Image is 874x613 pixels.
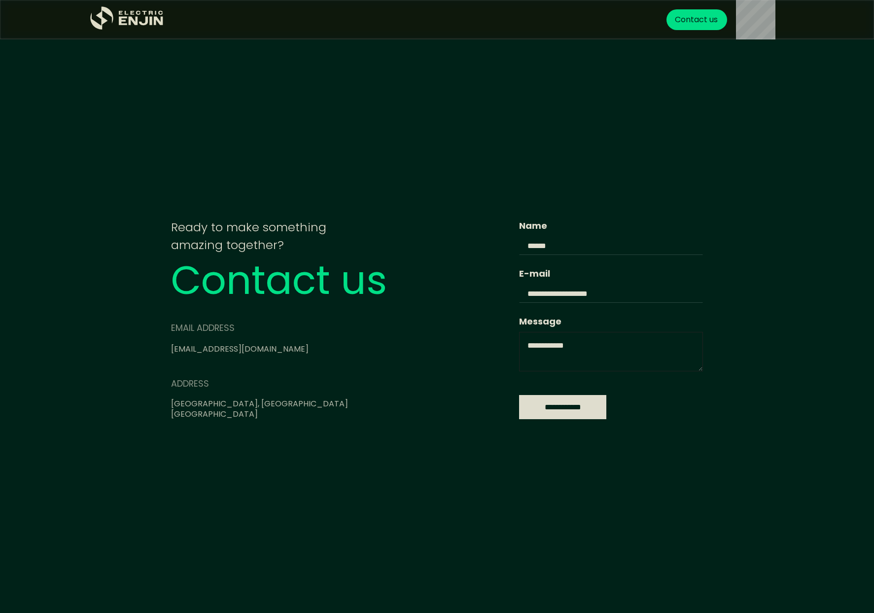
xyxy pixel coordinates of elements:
form: Email Form [519,219,703,419]
div: [GEOGRAPHIC_DATA] [171,409,454,420]
div: email address [171,322,309,335]
a: [EMAIL_ADDRESS][DOMAIN_NAME] [171,343,309,355]
a: home [90,6,164,34]
div: address [171,377,454,391]
div: Contact us [171,260,454,300]
div: Contact us [675,14,718,26]
label: Name [519,219,703,232]
label: Message [519,315,703,328]
div: Ready to make something amazing together? [171,218,454,254]
div: [GEOGRAPHIC_DATA], [GEOGRAPHIC_DATA] [171,399,454,409]
a: Contact us [666,9,727,30]
label: E-mail [519,267,703,280]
